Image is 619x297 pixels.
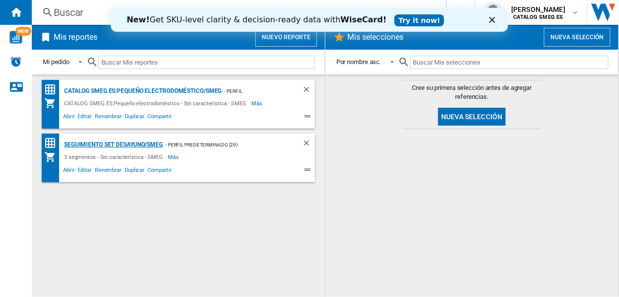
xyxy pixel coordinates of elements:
span: Abrir [62,165,77,177]
span: Abrir [62,112,77,124]
span: Editar [77,165,93,177]
div: 3 segmentos - Sin característica - SMEG [62,151,168,163]
span: Renombrar [93,112,123,124]
div: Borrar [302,139,315,151]
div: - Perfil predeterminado (29) [163,139,282,151]
div: Matriz de precios [44,83,62,96]
div: Mi pedido [43,58,70,66]
span: Cree su primera selección antes de agregar referencias. [402,83,542,101]
div: - Perfil predeterminado (29) [222,85,282,97]
button: Nuevo reporte [255,28,317,47]
span: Más [251,97,264,109]
img: alerts-logo.svg [10,56,22,68]
input: Buscar Mis selecciones [410,56,609,69]
div: Matriz de precios [44,137,62,149]
span: Duplicar [123,165,146,177]
input: Buscar Mis reportes [98,56,315,69]
div: Borrar [302,85,315,97]
span: Más [168,151,180,163]
div: Buscar [54,5,420,19]
div: Por nombre asc. [336,58,382,66]
button: Nueva selección [438,108,505,126]
span: NEW [15,27,31,36]
div: CATALOG SMEG ES:Pequeño electrodoméstico - Sin característica - SMEG [62,97,251,109]
img: wise-card.svg [9,31,22,44]
div: CATALOG SMEG ES:Pequeño electrodoméstico/SMEG [62,85,222,97]
span: [PERSON_NAME] [511,4,565,14]
span: Compartir [146,112,173,124]
span: Renombrar [93,165,123,177]
h2: Mis selecciones [345,28,406,47]
div: Mi colección [44,97,62,109]
b: CATALOG SMEG ES [514,14,563,20]
iframe: Intercom live chat banner [111,8,508,32]
span: Editar [77,112,93,124]
div: Cerrar [379,9,388,15]
h2: Mis reportes [52,28,99,47]
span: Duplicar [123,112,146,124]
div: Mi colección [44,151,62,163]
span: Compartir [146,165,173,177]
button: Nueva selección [544,28,611,47]
div: Seguimiento SET DESAYUNO/SMEG [62,139,163,151]
img: profile.jpg [483,2,503,22]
